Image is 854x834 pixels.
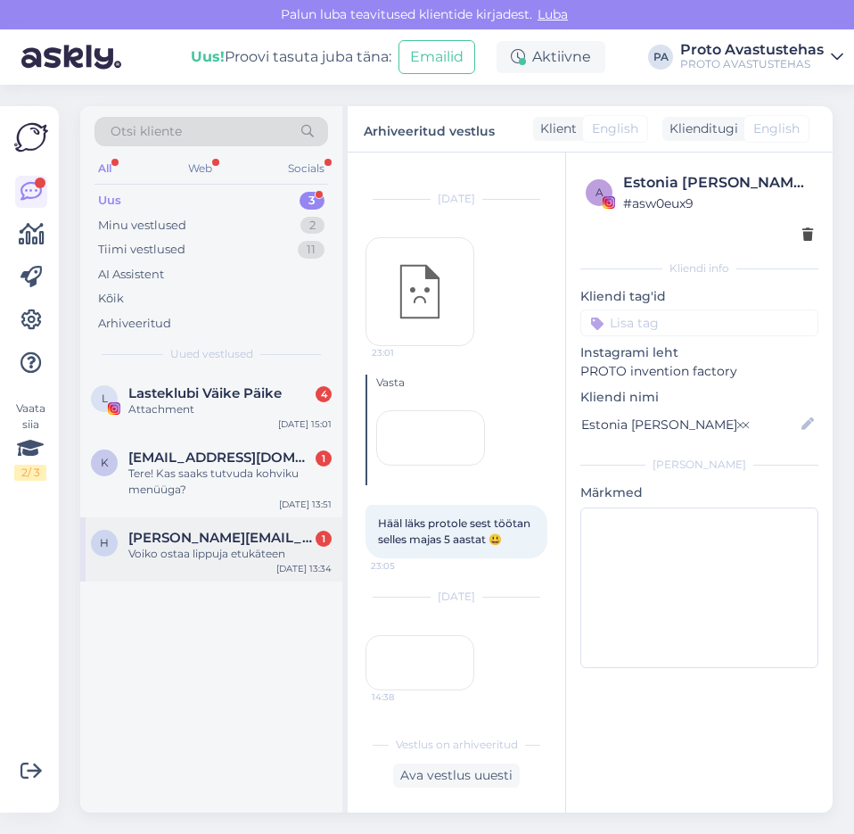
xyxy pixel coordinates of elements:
[532,6,573,22] span: Luba
[14,400,46,481] div: Vaata siia
[580,483,818,502] p: Märkmed
[98,217,186,235] div: Minu vestlused
[580,260,818,277] div: Kliendi info
[680,57,824,71] div: PROTO AVASTUSTEHAS
[191,48,225,65] b: Uus!
[98,192,121,210] div: Uus
[298,241,324,259] div: 11
[128,530,314,546] span: halonen.jyri@gmail.com
[497,41,605,73] div: Aktiivne
[279,498,332,511] div: [DATE] 13:51
[278,417,332,431] div: [DATE] 15:01
[316,450,332,467] div: 1
[284,157,328,180] div: Socials
[580,388,818,407] p: Kliendi nimi
[662,120,738,138] div: Klienditugi
[376,375,547,391] div: Vasta
[111,122,182,141] span: Otsi kliente
[128,401,332,417] div: Attachment
[98,266,164,284] div: AI Assistent
[98,290,124,308] div: Kõik
[580,310,818,336] input: Lisa tag
[128,466,332,498] div: Tere! Kas saaks tutvuda kohviku menüüga?
[398,40,475,74] button: Emailid
[14,465,46,481] div: 2 / 3
[372,690,439,704] span: 14:38
[581,415,798,434] input: Lisa nimi
[100,536,109,549] span: h
[128,385,282,401] span: Lasteklubi Väike Päike
[170,346,253,362] span: Uued vestlused
[580,287,818,306] p: Kliendi tag'id
[580,362,818,381] p: PROTO invention factory
[191,46,391,68] div: Proovi tasuta juba täna:
[365,191,547,207] div: [DATE]
[365,589,547,605] div: [DATE]
[533,120,577,138] div: Klient
[128,546,332,562] div: Voiko ostaa lippuja etukäteen
[753,120,800,138] span: English
[316,386,332,402] div: 4
[595,186,604,199] span: a
[364,117,495,141] label: Arhiveeritud vestlus
[185,157,216,180] div: Web
[396,737,518,753] span: Vestlus on arhiveeritud
[623,194,813,213] div: # asw0eux9
[14,120,48,154] img: Askly Logo
[592,120,638,138] span: English
[101,456,109,469] span: k
[98,241,185,259] div: Tiimi vestlused
[680,43,843,71] a: Proto AvastustehasPROTO AVASTUSTEHAS
[372,346,439,359] span: 23:01
[680,43,824,57] div: Proto Avastustehas
[102,392,108,405] span: L
[128,450,314,466] span: katri.pyss123@gmail.com
[580,343,818,362] p: Instagrami leht
[648,45,673,70] div: PA
[98,315,171,333] div: Arhiveeritud
[371,559,438,573] span: 23:05
[393,764,520,788] div: Ava vestlus uuesti
[300,217,324,235] div: 2
[276,562,332,575] div: [DATE] 13:34
[300,192,324,210] div: 3
[316,531,332,547] div: 1
[94,157,115,180] div: All
[378,516,533,546] span: Hääl läks protole sest töötan selles majas 5 aastat 😃
[580,457,818,473] div: [PERSON_NAME]
[623,172,813,194] div: Estonia [PERSON_NAME]🝪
